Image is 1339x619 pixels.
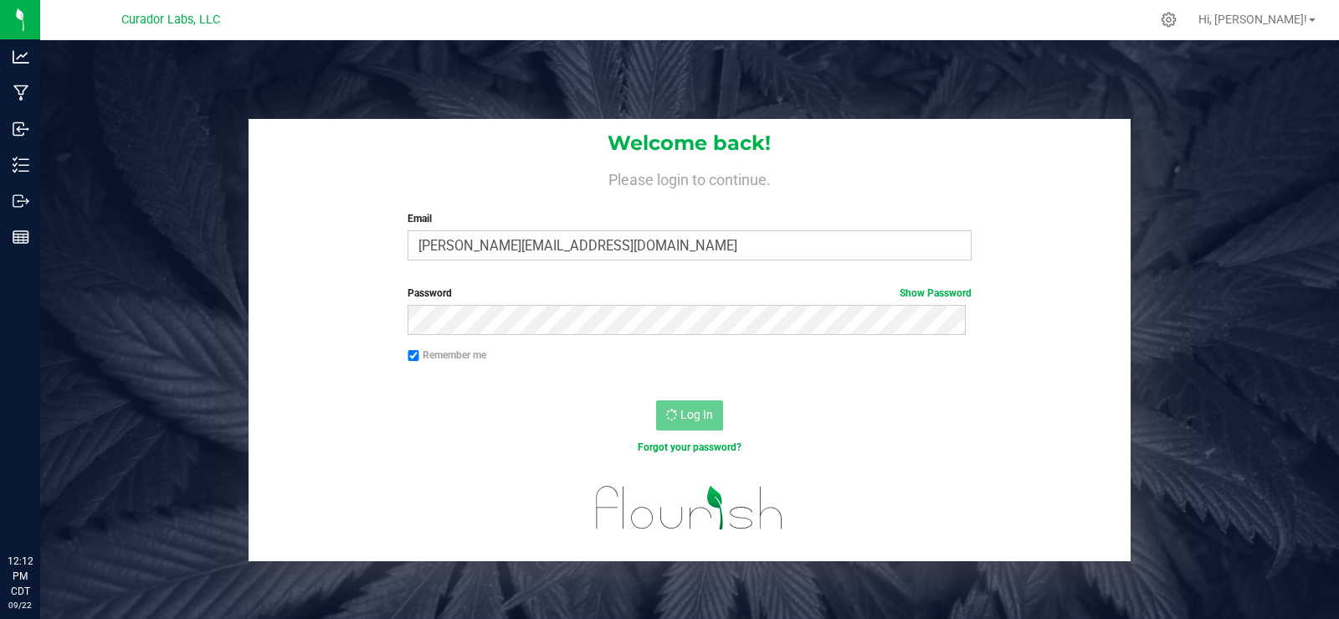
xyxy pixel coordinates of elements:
div: Manage settings [1158,12,1179,28]
inline-svg: Manufacturing [13,85,29,101]
inline-svg: Inbound [13,121,29,137]
label: Remember me [408,348,486,363]
button: Log In [656,400,723,431]
input: Remember me [408,350,419,362]
span: Log In [680,408,713,421]
inline-svg: Reports [13,229,29,245]
label: Email [408,211,971,226]
h1: Welcome back! [249,132,1131,154]
inline-svg: Outbound [13,193,29,209]
inline-svg: Inventory [13,157,29,173]
h4: Please login to continue. [249,168,1131,188]
p: 09/22 [8,599,33,611]
span: Password [408,287,452,299]
img: flourish_logo.svg [579,472,800,544]
span: Hi, [PERSON_NAME]! [1198,13,1307,26]
p: 12:12 PM CDT [8,554,33,599]
inline-svg: Analytics [13,49,29,65]
a: Show Password [900,287,972,299]
a: Forgot your password? [638,441,741,453]
span: Curador Labs, LLC [121,13,220,27]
